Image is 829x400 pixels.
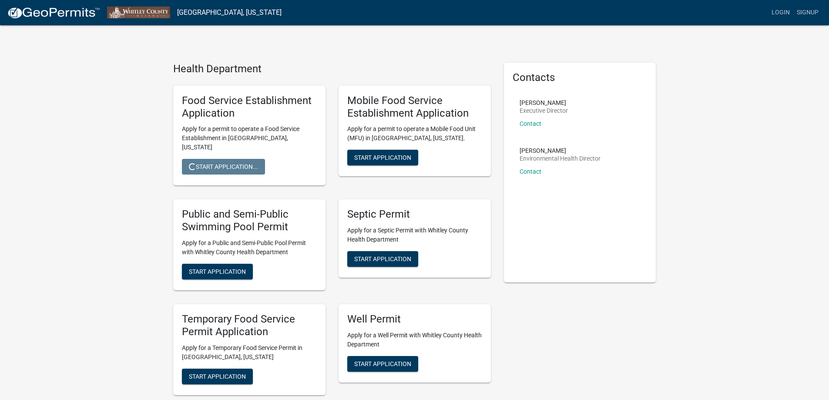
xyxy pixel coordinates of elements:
[347,226,482,244] p: Apply for a Septic Permit with Whitley County Health Department
[177,5,282,20] a: [GEOGRAPHIC_DATA], [US_STATE]
[347,251,418,267] button: Start Application
[182,94,317,120] h5: Food Service Establishment Application
[347,356,418,372] button: Start Application
[354,255,411,262] span: Start Application
[520,168,541,175] a: Contact
[354,360,411,367] span: Start Application
[768,4,793,21] a: Login
[347,124,482,143] p: Apply for a permit to operate a Mobile Food Unit (MFU) in [GEOGRAPHIC_DATA], [US_STATE].
[182,208,317,233] h5: Public and Semi-Public Swimming Pool Permit
[173,63,491,75] h4: Health Department
[513,71,648,84] h5: Contacts
[520,155,601,161] p: Environmental Health Director
[189,268,246,275] span: Start Application
[347,94,482,120] h5: Mobile Food Service Establishment Application
[793,4,822,21] a: Signup
[347,150,418,165] button: Start Application
[182,124,317,152] p: Apply for a permit to operate a Food Service Establishment in [GEOGRAPHIC_DATA], [US_STATE]
[520,100,568,106] p: [PERSON_NAME]
[520,108,568,114] p: Executive Director
[182,313,317,338] h5: Temporary Food Service Permit Application
[189,163,258,170] span: Start Application...
[347,331,482,349] p: Apply for a Well Permit with Whitley County Health Department
[347,313,482,326] h5: Well Permit
[189,373,246,380] span: Start Application
[354,154,411,161] span: Start Application
[182,343,317,362] p: Apply for a Temporary Food Service Permit in [GEOGRAPHIC_DATA], [US_STATE]
[107,7,170,18] img: Whitley County, Indiana
[347,208,482,221] h5: Septic Permit
[520,120,541,127] a: Contact
[182,239,317,257] p: Apply for a Public and Semi-Public Pool Permit with Whitley County Health Department
[520,148,601,154] p: [PERSON_NAME]
[182,369,253,384] button: Start Application
[182,159,265,175] button: Start Application...
[182,264,253,279] button: Start Application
